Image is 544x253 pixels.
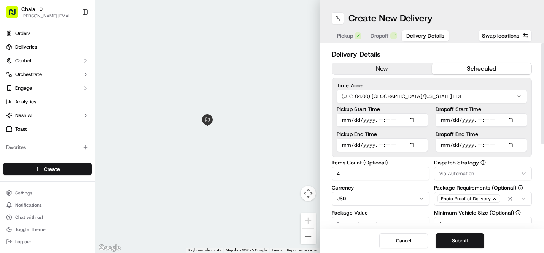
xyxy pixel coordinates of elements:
img: 1736555255976-a54dd68f-1ca7-489b-9aae-adbdc363a1c4 [8,73,21,86]
input: Enter number of items [332,167,429,180]
label: Package Value [332,210,429,215]
label: Dropoff End Time [436,131,527,137]
span: Swap locations [482,32,519,40]
span: Notifications [15,202,42,208]
span: Via Automation [439,170,474,177]
button: [PERSON_NAME][EMAIL_ADDRESS][DOMAIN_NAME] [21,13,76,19]
span: [PERSON_NAME] [24,138,62,144]
button: Minimum Vehicle Size (Optional) [515,210,521,215]
button: Nash AI [3,109,92,122]
div: Start new chat [34,73,125,80]
span: [PERSON_NAME] [24,118,62,124]
button: Chaia [21,5,35,13]
span: Settings [15,190,32,196]
button: now [332,63,432,74]
button: See all [118,97,138,106]
img: 1727276513143-84d647e1-66c0-4f92-a045-3c9f9f5dfd92 [16,73,30,86]
label: Time Zone [337,83,527,88]
img: 1736555255976-a54dd68f-1ca7-489b-9aae-adbdc363a1c4 [15,139,21,145]
button: Cancel [379,233,428,248]
a: Report a map error [287,248,317,252]
div: 💻 [64,171,70,177]
button: Create [3,163,92,175]
h1: Create New Delivery [348,12,433,24]
button: Control [3,55,92,67]
button: Orchestrate [3,68,92,81]
div: Past conversations [8,99,51,105]
button: Chat with us! [3,212,92,223]
span: Dropoff [371,32,389,40]
span: Chat with us! [15,214,43,220]
button: Start new chat [129,75,138,84]
label: Pickup End Time [337,131,428,137]
button: Swap locations [479,30,532,42]
span: Pylon [76,188,92,194]
span: • [63,118,66,124]
div: 📗 [8,171,14,177]
button: Settings [3,188,92,198]
label: Dropoff Start Time [436,106,527,112]
a: Toast [3,123,92,135]
label: Pickup Start Time [337,106,428,112]
span: Map data ©2025 Google [226,248,267,252]
button: Toggle Theme [3,224,92,235]
span: Toggle Theme [15,226,46,232]
span: Analytics [15,98,36,105]
span: Create [44,165,60,173]
h2: Delivery Details [332,49,532,60]
button: Dispatch Strategy [480,160,486,165]
button: Zoom in [301,213,316,228]
button: Map camera controls [301,186,316,201]
a: Analytics [3,96,92,108]
a: Open this area in Google Maps (opens a new window) [97,243,122,253]
span: Control [15,57,31,64]
span: Pickup [337,32,353,40]
button: scheduled [432,63,531,74]
img: Toast logo [6,126,12,132]
label: Currency [332,185,429,190]
span: Toast [15,126,27,133]
span: Log out [15,239,31,245]
span: Nash AI [15,112,32,119]
span: Knowledge Base [15,170,58,177]
img: Bea Lacdao [8,131,20,143]
img: Google [97,243,122,253]
input: Enter package value [332,217,429,231]
button: Engage [3,82,92,94]
a: Orders [3,27,92,40]
span: Orders [15,30,30,37]
button: Keyboard shortcuts [188,248,221,253]
button: Log out [3,236,92,247]
a: Powered byPylon [54,188,92,194]
label: Minimum Vehicle Size (Optional) [434,210,532,215]
button: Via Automation [434,167,532,180]
a: Terms (opens in new tab) [272,248,282,252]
img: Bettina Stern [8,111,20,123]
input: Got a question? Start typing here... [20,49,137,57]
button: Notifications [3,200,92,210]
span: Engage [15,85,32,92]
span: Delivery Details [406,32,444,40]
a: Deliveries [3,41,92,53]
span: [DATE] [67,118,83,124]
span: Orchestrate [15,71,42,78]
span: Photo Proof of Delivery [441,196,491,202]
button: Submit [436,233,484,248]
button: Photo Proof of Delivery [434,192,532,206]
button: Package Requirements (Optional) [518,185,523,190]
img: Nash [8,8,23,23]
a: 💻API Documentation [61,167,125,180]
p: Welcome 👋 [8,30,138,43]
label: Dispatch Strategy [434,160,532,165]
span: API Documentation [72,170,122,177]
button: Chaia[PERSON_NAME][EMAIL_ADDRESS][DOMAIN_NAME] [3,3,79,21]
a: 📗Knowledge Base [5,167,61,180]
div: Favorites [3,141,92,153]
button: Zoom out [301,229,316,244]
span: • [63,138,66,144]
div: We're available if you need us! [34,80,105,86]
label: Items Count (Optional) [332,160,429,165]
span: Deliveries [15,44,37,51]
